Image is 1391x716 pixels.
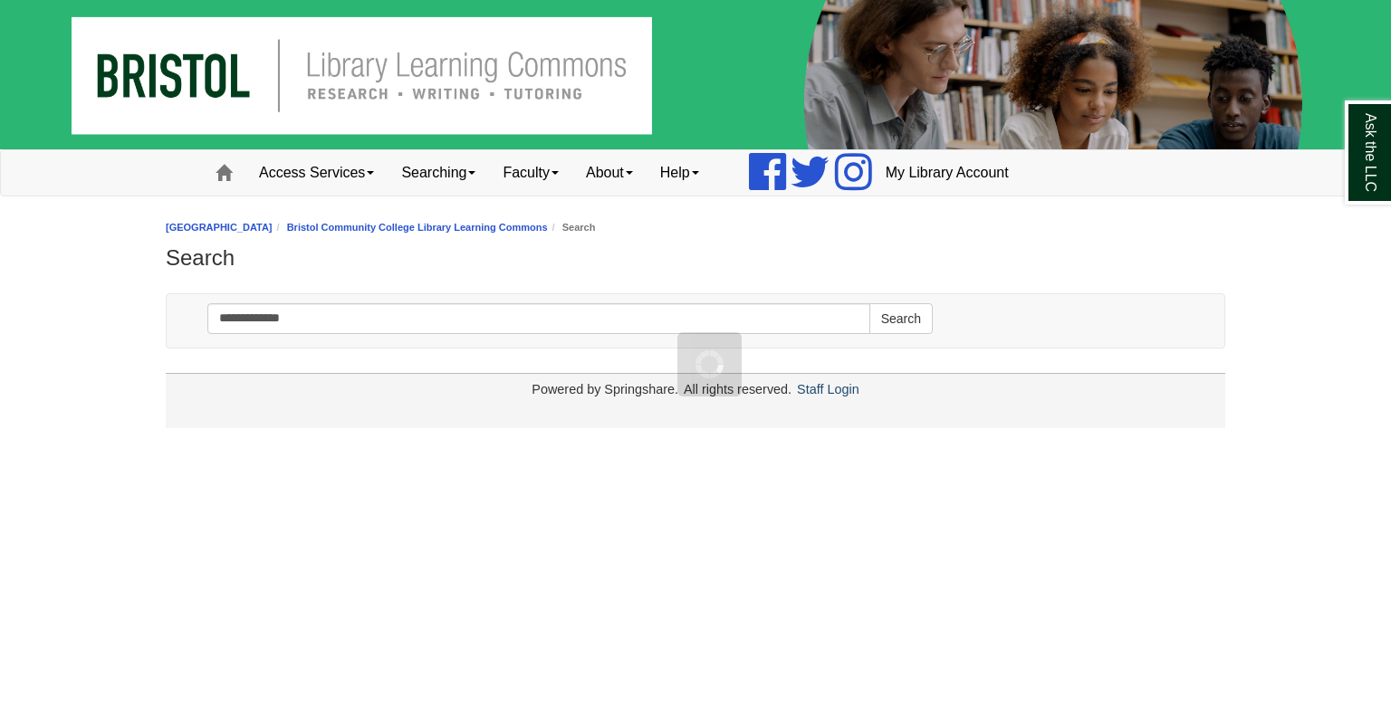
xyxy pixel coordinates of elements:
a: Access Services [245,150,388,196]
nav: breadcrumb [166,219,1225,236]
img: Working... [695,350,724,378]
h1: Search [166,245,1225,271]
a: [GEOGRAPHIC_DATA] [166,222,273,233]
li: Search [548,219,596,236]
button: Search [869,303,933,334]
a: Searching [388,150,489,196]
a: My Library Account [872,150,1022,196]
div: Powered by Springshare. [529,382,681,396]
a: About [572,150,647,196]
a: Bristol Community College Library Learning Commons [287,222,548,233]
a: Staff Login [797,382,859,396]
a: Help [647,150,713,196]
div: All rights reserved. [681,382,794,396]
a: Faculty [489,150,572,196]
